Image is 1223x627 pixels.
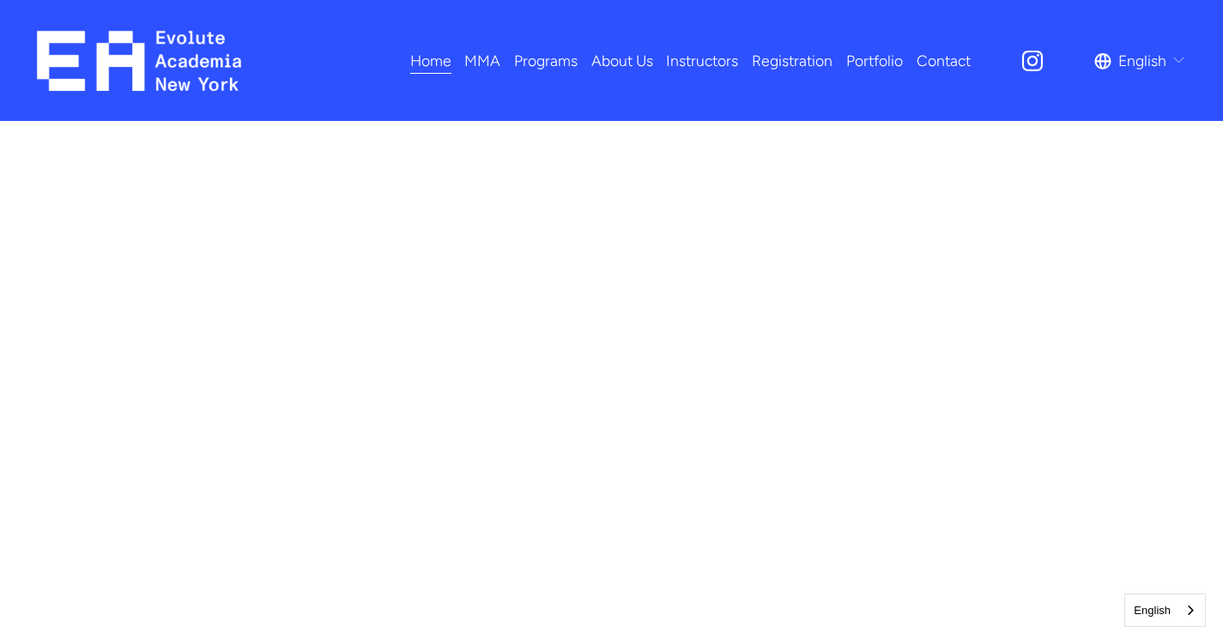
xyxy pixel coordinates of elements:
[591,45,653,75] a: About Us
[1118,47,1166,75] span: English
[464,47,500,75] span: MMA
[752,45,832,75] a: Registration
[464,45,500,75] a: folder dropdown
[1020,48,1045,74] a: Instagram
[37,31,242,91] img: EA
[1125,594,1205,626] a: English
[846,45,903,75] a: Portfolio
[1094,45,1187,75] div: language picker
[410,45,451,75] a: Home
[514,45,578,75] a: folder dropdown
[917,45,971,75] a: Contact
[514,47,578,75] span: Programs
[666,45,738,75] a: Instructors
[1124,594,1206,627] aside: Language selected: English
